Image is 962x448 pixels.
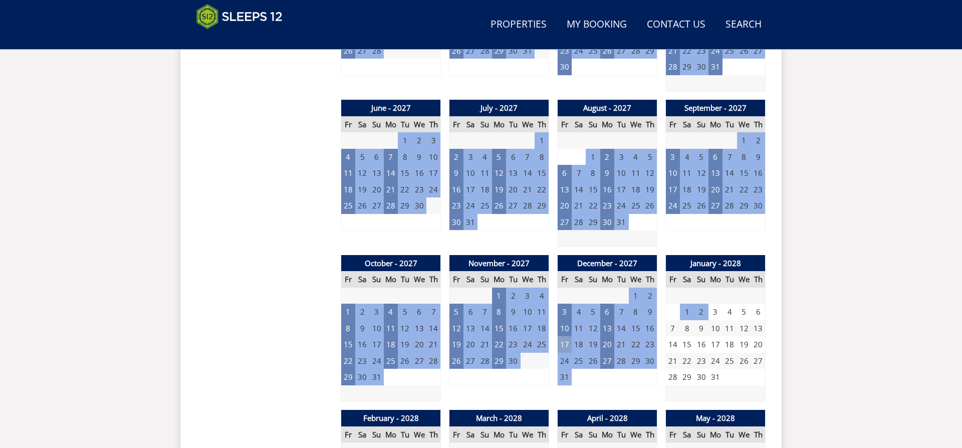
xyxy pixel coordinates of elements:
[355,43,369,59] td: 27
[643,116,657,133] th: Th
[558,320,572,337] td: 10
[643,165,657,181] td: 12
[426,165,440,181] td: 17
[355,165,369,181] td: 12
[558,181,572,198] td: 13
[341,336,355,353] td: 15
[614,43,628,59] td: 27
[600,304,614,320] td: 6
[341,43,355,59] td: 26
[723,165,737,181] td: 14
[412,149,426,165] td: 9
[666,320,680,337] td: 7
[398,271,412,288] th: Tu
[398,304,412,320] td: 5
[341,181,355,198] td: 18
[355,320,369,337] td: 9
[572,304,586,320] td: 4
[463,181,477,198] td: 17
[600,149,614,165] td: 2
[558,100,657,116] th: August - 2027
[492,149,506,165] td: 5
[666,116,680,133] th: Fr
[558,116,572,133] th: Fr
[737,116,751,133] th: We
[341,165,355,181] td: 11
[521,165,535,181] td: 14
[521,304,535,320] td: 10
[586,116,600,133] th: Su
[449,304,463,320] td: 5
[694,320,708,337] td: 9
[477,336,492,353] td: 21
[666,59,680,75] td: 28
[558,43,572,59] td: 23
[680,197,694,214] td: 25
[463,336,477,353] td: 20
[680,304,694,320] td: 1
[694,43,708,59] td: 23
[586,214,600,231] td: 29
[535,149,549,165] td: 8
[723,43,737,59] td: 25
[629,116,643,133] th: We
[506,165,520,181] td: 13
[384,336,398,353] td: 18
[737,149,751,165] td: 8
[694,271,708,288] th: Su
[680,43,694,59] td: 22
[558,304,572,320] td: 3
[586,320,600,337] td: 12
[708,59,723,75] td: 31
[449,165,463,181] td: 9
[572,165,586,181] td: 7
[492,43,506,59] td: 29
[426,116,440,133] th: Th
[586,336,600,353] td: 19
[723,116,737,133] th: Tu
[426,271,440,288] th: Th
[463,271,477,288] th: Sa
[449,116,463,133] th: Fr
[751,43,765,59] td: 27
[449,149,463,165] td: 2
[708,149,723,165] td: 6
[614,271,628,288] th: Tu
[506,288,520,304] td: 2
[600,320,614,337] td: 13
[369,149,383,165] td: 6
[586,181,600,198] td: 15
[355,181,369,198] td: 19
[643,181,657,198] td: 19
[477,165,492,181] td: 11
[426,132,440,149] td: 3
[463,320,477,337] td: 13
[586,43,600,59] td: 25
[737,43,751,59] td: 26
[477,149,492,165] td: 4
[586,197,600,214] td: 22
[506,320,520,337] td: 16
[426,181,440,198] td: 24
[723,271,737,288] th: Tu
[586,149,600,165] td: 1
[355,304,369,320] td: 2
[558,197,572,214] td: 20
[398,320,412,337] td: 12
[521,116,535,133] th: We
[666,43,680,59] td: 21
[384,320,398,337] td: 11
[521,197,535,214] td: 28
[751,304,765,320] td: 6
[477,304,492,320] td: 7
[492,288,506,304] td: 1
[680,116,694,133] th: Sa
[492,165,506,181] td: 12
[751,320,765,337] td: 13
[463,304,477,320] td: 6
[449,43,463,59] td: 26
[723,304,737,320] td: 4
[369,165,383,181] td: 13
[341,271,355,288] th: Fr
[694,165,708,181] td: 12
